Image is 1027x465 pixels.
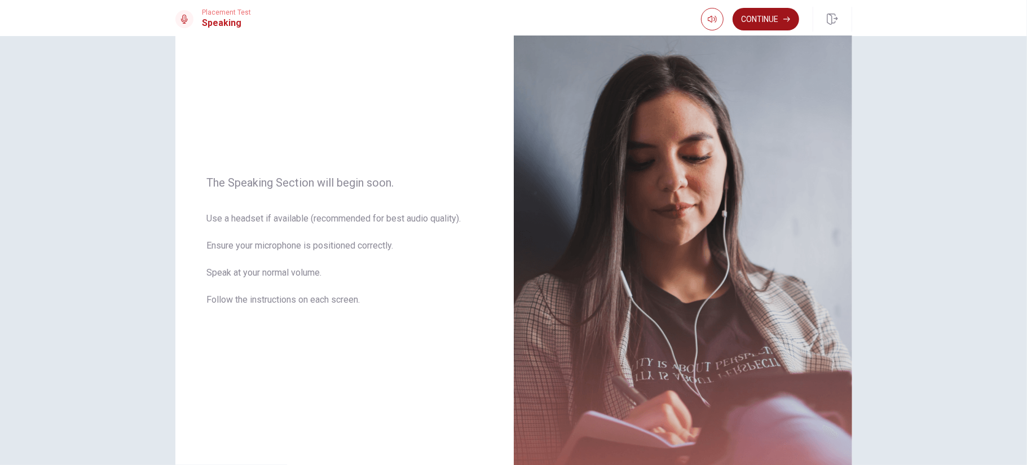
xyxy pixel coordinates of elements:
[207,212,482,320] span: Use a headset if available (recommended for best audio quality). Ensure your microphone is positi...
[733,8,799,30] button: Continue
[202,16,252,30] h1: Speaking
[207,176,482,189] span: The Speaking Section will begin soon.
[202,8,252,16] span: Placement Test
